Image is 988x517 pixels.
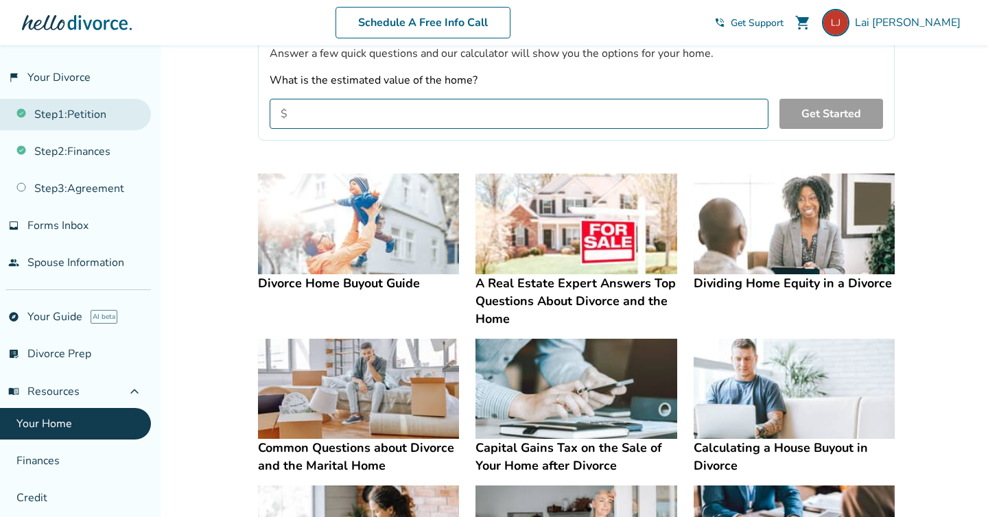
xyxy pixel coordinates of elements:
[714,16,784,29] a: phone_in_talkGet Support
[714,17,725,28] span: phone_in_talk
[475,173,677,328] a: A Real Estate Expert Answers Top Questions About Divorce and the HomeA Real Estate Expert Answers...
[8,384,80,399] span: Resources
[91,310,117,324] span: AI beta
[270,45,883,62] p: Answer a few quick questions and our calculator will show you the options for your home.
[919,451,988,517] iframe: Chat Widget
[475,339,677,440] img: Capital Gains Tax on the Sale of Your Home after Divorce
[8,220,19,231] span: inbox
[8,311,19,322] span: explore
[8,72,19,83] span: flag_2
[475,274,677,328] h4: A Real Estate Expert Answers Top Questions About Divorce and the Home
[475,339,677,475] a: Capital Gains Tax on the Sale of Your Home after DivorceCapital Gains Tax on the Sale of Your Hom...
[258,439,459,474] h4: Common Questions about Divorce and the Marital Home
[694,274,895,292] h4: Dividing Home Equity in a Divorce
[126,383,143,400] span: expand_less
[258,339,459,475] a: Common Questions about Divorce and the Marital HomeCommon Questions about Divorce and the Marital...
[8,348,19,359] span: list_alt_check
[855,15,966,30] span: Lai [PERSON_NAME]
[27,218,89,233] span: Forms Inbox
[8,386,19,397] span: menu_book
[258,173,459,274] img: Divorce Home Buyout Guide
[336,7,510,38] a: Schedule A Free Info Call
[270,73,883,88] label: What is the estimated value of the home?
[731,16,784,29] span: Get Support
[8,257,19,268] span: people
[258,274,459,292] h4: Divorce Home Buyout Guide
[779,99,883,129] button: Get Started
[694,439,895,474] h4: Calculating a House Buyout in Divorce
[694,339,895,475] a: Calculating a House Buyout in DivorceCalculating a House Buyout in Divorce
[475,439,677,474] h4: Capital Gains Tax on the Sale of Your Home after Divorce
[258,339,459,440] img: Common Questions about Divorce and the Marital Home
[258,173,459,292] a: Divorce Home Buyout GuideDivorce Home Buyout Guide
[822,9,849,36] img: lai.lyla.jiang@gmail.com
[694,173,895,274] img: Dividing Home Equity in a Divorce
[475,173,677,274] img: A Real Estate Expert Answers Top Questions About Divorce and the Home
[694,173,895,292] a: Dividing Home Equity in a DivorceDividing Home Equity in a Divorce
[694,339,895,440] img: Calculating a House Buyout in Divorce
[795,14,811,31] span: shopping_cart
